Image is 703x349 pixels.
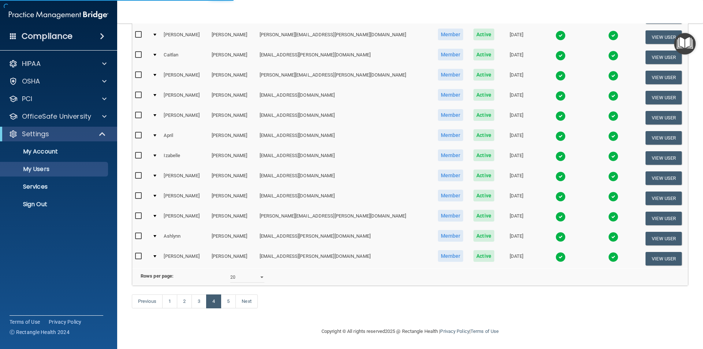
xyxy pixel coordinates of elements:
td: [DATE] [499,128,534,148]
span: Member [438,29,464,40]
td: [PERSON_NAME] [209,47,257,67]
td: [DATE] [499,168,534,188]
td: [EMAIL_ADDRESS][PERSON_NAME][DOMAIN_NAME] [257,47,432,67]
img: tick.e7d51cea.svg [608,111,618,121]
img: tick.e7d51cea.svg [555,111,566,121]
a: HIPAA [9,59,107,68]
a: Previous [132,294,163,308]
button: View User [646,232,682,245]
button: View User [646,171,682,185]
img: tick.e7d51cea.svg [555,212,566,222]
span: Active [473,210,494,222]
span: Active [473,49,494,60]
td: [DATE] [499,47,534,67]
a: 1 [162,294,177,308]
a: Privacy Policy [49,318,82,326]
img: tick.e7d51cea.svg [608,30,618,41]
img: tick.e7d51cea.svg [555,71,566,81]
td: [PERSON_NAME] [161,249,209,268]
img: tick.e7d51cea.svg [608,71,618,81]
td: [PERSON_NAME] [161,27,209,47]
img: tick.e7d51cea.svg [555,131,566,141]
span: Active [473,170,494,181]
td: [DATE] [499,208,534,229]
span: Member [438,210,464,222]
td: Caitlan [161,47,209,67]
td: [PERSON_NAME][EMAIL_ADDRESS][PERSON_NAME][DOMAIN_NAME] [257,208,432,229]
p: OfficeSafe University [22,112,91,121]
span: Member [438,149,464,161]
td: [EMAIL_ADDRESS][DOMAIN_NAME] [257,88,432,108]
a: Privacy Policy [440,328,469,334]
a: 4 [206,294,221,308]
td: [EMAIL_ADDRESS][DOMAIN_NAME] [257,148,432,168]
button: View User [646,252,682,266]
td: [EMAIL_ADDRESS][DOMAIN_NAME] [257,188,432,208]
img: tick.e7d51cea.svg [555,232,566,242]
span: Active [473,230,494,242]
td: [EMAIL_ADDRESS][DOMAIN_NAME] [257,128,432,148]
button: View User [646,111,682,125]
span: Member [438,49,464,60]
img: tick.e7d51cea.svg [555,91,566,101]
td: [PERSON_NAME] [161,208,209,229]
a: 2 [177,294,192,308]
a: PCI [9,94,107,103]
img: tick.e7d51cea.svg [555,30,566,41]
td: [EMAIL_ADDRESS][DOMAIN_NAME] [257,168,432,188]
a: OfficeSafe University [9,112,107,121]
td: [DATE] [499,67,534,88]
span: Active [473,29,494,40]
td: [PERSON_NAME] [161,67,209,88]
td: [PERSON_NAME] [209,27,257,47]
span: Active [473,250,494,262]
b: Rows per page: [141,273,174,279]
button: View User [646,30,682,44]
td: [PERSON_NAME] [209,188,257,208]
td: [DATE] [499,108,534,128]
td: [DATE] [499,229,534,249]
p: My Account [5,148,105,155]
td: [PERSON_NAME] [209,108,257,128]
td: [EMAIL_ADDRESS][PERSON_NAME][DOMAIN_NAME] [257,249,432,268]
span: Active [473,129,494,141]
td: [PERSON_NAME] [209,128,257,148]
button: View User [646,71,682,84]
img: tick.e7d51cea.svg [555,151,566,161]
td: [PERSON_NAME][EMAIL_ADDRESS][PERSON_NAME][DOMAIN_NAME] [257,67,432,88]
h4: Compliance [22,31,72,41]
td: [PERSON_NAME] [209,229,257,249]
span: Member [438,89,464,101]
span: Member [438,170,464,181]
a: Terms of Use [10,318,40,326]
td: [DATE] [499,188,534,208]
td: [PERSON_NAME] [209,148,257,168]
span: Active [473,69,494,81]
div: Copyright © All rights reserved 2025 @ Rectangle Health | | [276,320,544,343]
button: View User [646,151,682,165]
td: [PERSON_NAME] [161,188,209,208]
td: April [161,128,209,148]
img: tick.e7d51cea.svg [555,51,566,61]
img: tick.e7d51cea.svg [555,252,566,262]
span: Ⓒ Rectangle Health 2024 [10,328,70,336]
p: Sign Out [5,201,105,208]
span: Active [473,190,494,201]
td: [PERSON_NAME] [161,88,209,108]
a: Terms of Use [470,328,499,334]
td: [DATE] [499,148,534,168]
img: tick.e7d51cea.svg [608,192,618,202]
img: tick.e7d51cea.svg [608,212,618,222]
span: Member [438,69,464,81]
p: My Users [5,166,105,173]
span: Member [438,129,464,141]
a: Settings [9,130,106,138]
td: [PERSON_NAME] [209,168,257,188]
button: Open Resource Center [674,33,696,55]
td: [DATE] [499,249,534,268]
td: [PERSON_NAME] [209,88,257,108]
span: Active [473,109,494,121]
button: View User [646,91,682,104]
img: tick.e7d51cea.svg [608,252,618,262]
button: View User [646,131,682,145]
